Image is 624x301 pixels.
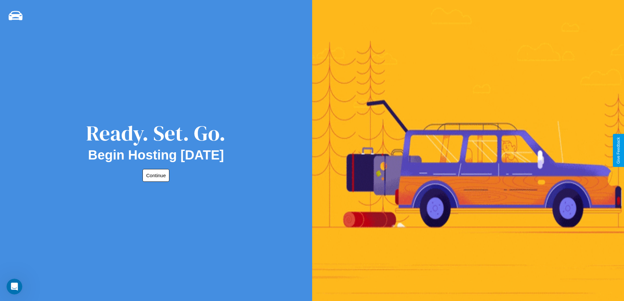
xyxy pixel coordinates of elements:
div: Ready. Set. Go. [86,119,226,148]
h2: Begin Hosting [DATE] [88,148,224,162]
iframe: Intercom live chat [7,279,22,294]
button: Continue [142,169,169,182]
div: Give Feedback [616,137,621,164]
